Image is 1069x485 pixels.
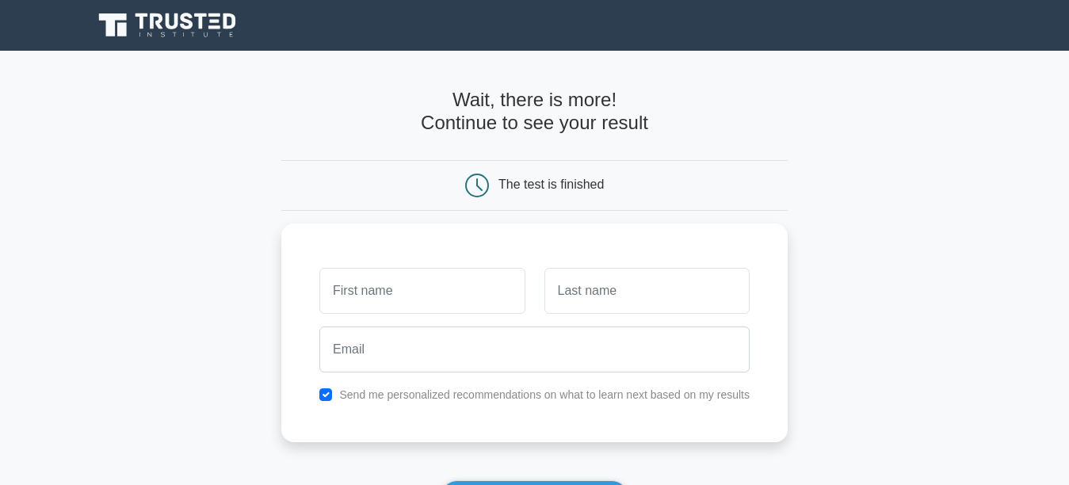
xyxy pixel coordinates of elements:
input: Email [319,327,750,372]
h4: Wait, there is more! Continue to see your result [281,89,788,135]
div: The test is finished [498,178,604,191]
label: Send me personalized recommendations on what to learn next based on my results [339,388,750,401]
input: First name [319,268,525,314]
input: Last name [544,268,750,314]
